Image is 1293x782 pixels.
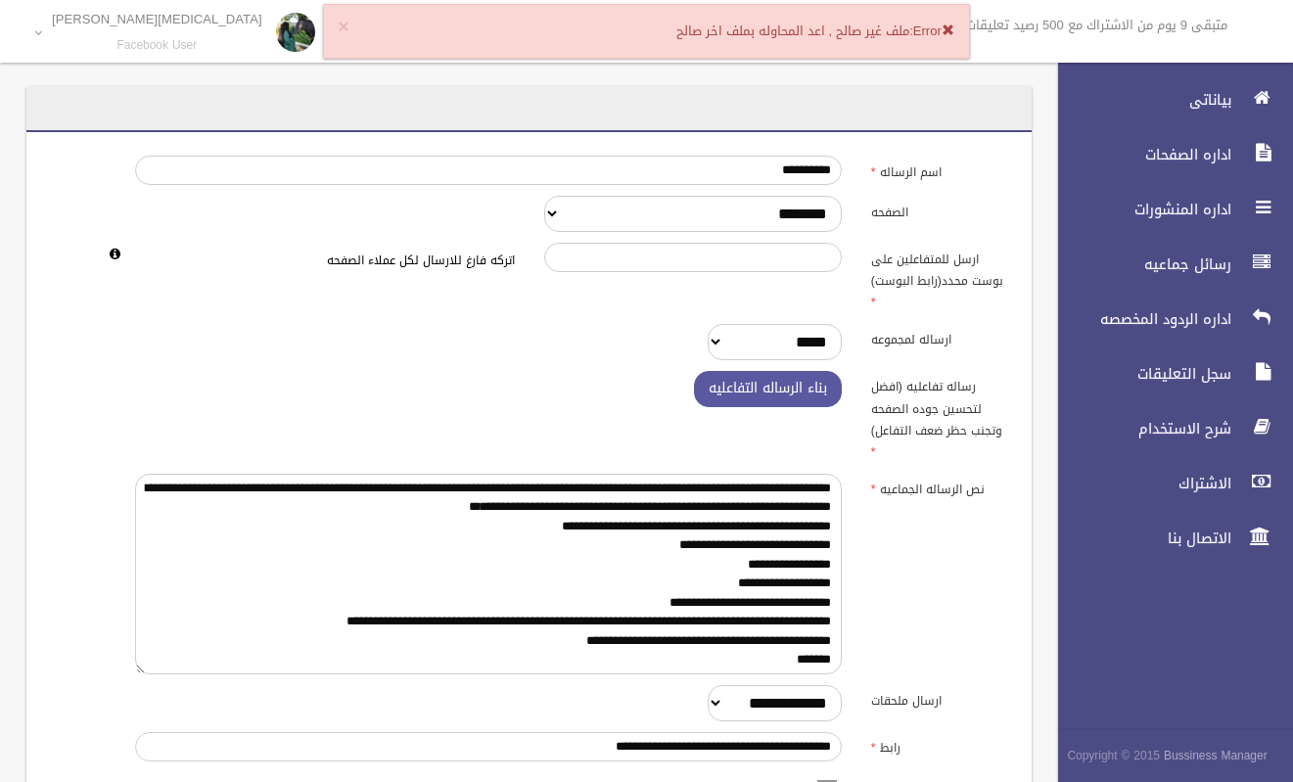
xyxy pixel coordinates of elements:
span: الاتصال بنا [1041,529,1237,548]
span: اداره الردود المخصصه [1041,309,1237,329]
a: اداره الصفحات [1041,133,1293,176]
span: بياناتى [1041,90,1237,110]
a: رسائل جماعيه [1041,243,1293,286]
label: ارسل للمتفاعلين على بوست محدد(رابط البوست) [856,243,1020,313]
a: اداره المنشورات [1041,188,1293,231]
label: نص الرساله الجماعيه [856,474,1020,501]
div: ملف غير صالح , اعد المحاوله بملف اخر صالح [323,4,970,59]
p: [MEDICAL_DATA][PERSON_NAME] [52,12,262,26]
label: ارساله لمجموعه [856,324,1020,351]
label: اسم الرساله [856,156,1020,183]
strong: Error: [909,19,954,43]
span: شرح الاستخدام [1041,419,1237,438]
span: اداره الصفحات [1041,145,1237,164]
button: × [338,18,348,37]
a: اداره الردود المخصصه [1041,298,1293,341]
a: شرح الاستخدام [1041,407,1293,450]
span: Copyright © 2015 [1067,745,1160,766]
strong: Bussiness Manager [1164,745,1268,766]
span: الاشتراك [1041,474,1237,493]
a: الاتصال بنا [1041,517,1293,560]
h6: اتركه فارغ للارسال لكل عملاء الصفحه [135,254,515,267]
span: اداره المنشورات [1041,200,1237,219]
a: الاشتراك [1041,462,1293,505]
span: سجل التعليقات [1041,364,1237,384]
label: ارسال ملحقات [856,685,1020,713]
label: رابط [856,732,1020,759]
label: رساله تفاعليه (افضل لتحسين جوده الصفحه وتجنب حظر ضعف التفاعل) [856,371,1020,463]
span: رسائل جماعيه [1041,254,1237,274]
button: بناء الرساله التفاعليه [694,371,842,407]
a: بياناتى [1041,78,1293,121]
small: Facebook User [52,38,262,53]
a: سجل التعليقات [1041,352,1293,395]
label: الصفحه [856,196,1020,223]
